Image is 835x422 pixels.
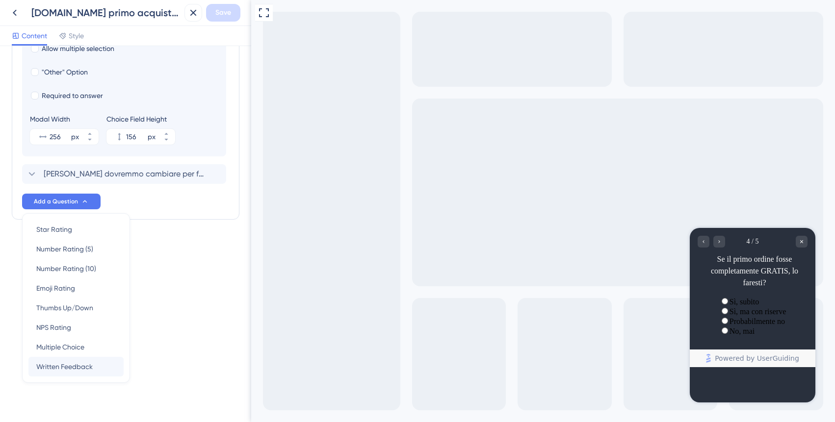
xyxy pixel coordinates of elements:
span: Thumbs Up/Down [36,302,93,314]
span: NPS Rating [36,322,71,333]
div: Modal Width [30,113,99,125]
div: [DOMAIN_NAME] primo acquisto IT [31,6,181,20]
span: Written Feedback [36,361,93,372]
button: Save [206,4,240,22]
button: px [157,129,175,137]
div: px [71,131,79,143]
span: Save [215,7,231,19]
button: px [81,129,99,137]
button: px [157,137,175,145]
span: Required to answer [42,90,103,101]
button: Written Feedback [28,357,124,376]
input: px [50,131,69,143]
span: Allow multiple selection [42,43,114,54]
input: px [126,131,146,143]
span: Star Rating [36,223,72,235]
button: Emoji Rating [28,278,124,298]
button: Star Rating [28,220,124,239]
iframe: UserGuiding Survey [439,228,564,402]
span: Style [69,30,84,42]
button: px [81,137,99,145]
span: Emoji Rating [36,282,75,294]
button: Number Rating (10) [28,259,124,278]
button: NPS Rating [28,318,124,337]
div: Choice Field Height [106,113,175,125]
span: [PERSON_NAME] dovremmo cambiare per farti sentire confident nell'ordinare? [44,168,206,180]
span: Number Rating (5) [36,243,93,255]
button: Multiple Choice [28,337,124,357]
span: Number Rating (10) [36,263,96,274]
div: px [148,131,156,143]
span: Content [22,30,47,42]
span: Multiple Choice [36,341,84,353]
button: Number Rating (5) [28,239,124,259]
button: Add a Question [22,194,101,209]
span: Add a Question [34,198,78,205]
button: Thumbs Up/Down [28,298,124,318]
span: "Other" Option [42,66,88,78]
